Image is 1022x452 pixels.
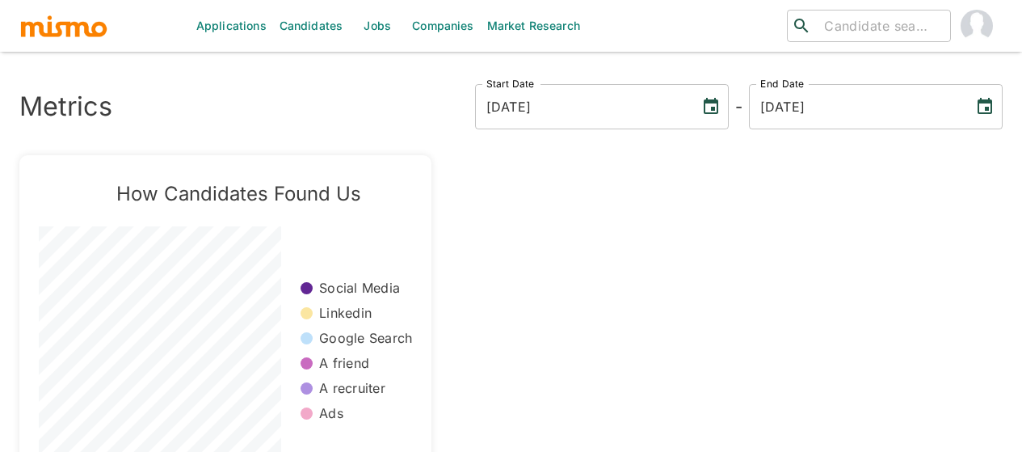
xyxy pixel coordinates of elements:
[969,91,1001,123] button: Choose date, selected date is Oct 1, 2025
[961,10,993,42] img: Maia Reyes
[319,404,343,423] p: Ads
[818,15,944,37] input: Candidate search
[19,14,108,38] img: logo
[19,91,112,122] h3: Metrics
[319,354,369,373] p: A friend
[319,304,372,323] p: Linkedin
[486,77,535,91] label: Start Date
[475,84,688,129] input: MM/DD/YYYY
[319,279,400,298] p: Social Media
[735,94,742,120] h6: -
[319,329,412,348] p: Google Search
[760,77,804,91] label: End Date
[319,379,385,398] p: A recruiter
[65,181,412,207] h5: How Candidates Found Us
[749,84,962,129] input: MM/DD/YYYY
[695,91,727,123] button: Choose date, selected date is Oct 1, 2022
